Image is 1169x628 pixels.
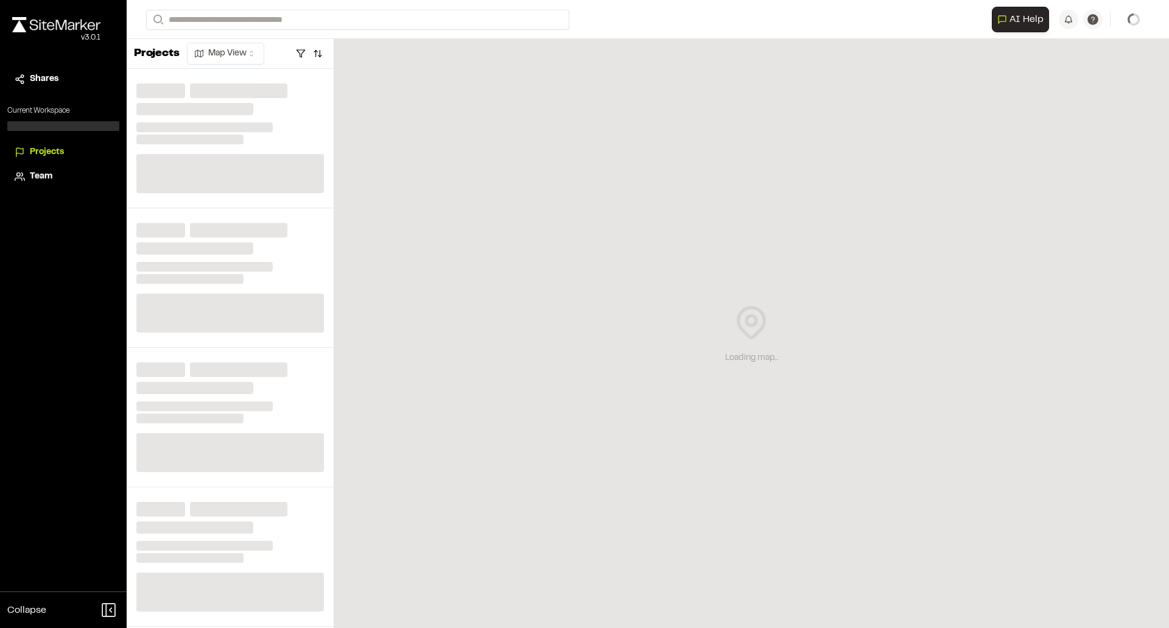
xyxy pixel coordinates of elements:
[30,170,52,183] span: Team
[7,603,46,618] span: Collapse
[30,72,58,86] span: Shares
[1009,12,1044,27] span: AI Help
[992,7,1054,32] div: Open AI Assistant
[134,46,180,62] p: Projects
[15,170,112,183] a: Team
[992,7,1049,32] button: Open AI Assistant
[15,146,112,159] a: Projects
[146,10,168,30] button: Search
[725,351,778,365] div: Loading map...
[7,105,119,116] p: Current Workspace
[12,32,100,43] div: Oh geez...please don't...
[12,17,100,32] img: rebrand.png
[15,72,112,86] a: Shares
[30,146,64,159] span: Projects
